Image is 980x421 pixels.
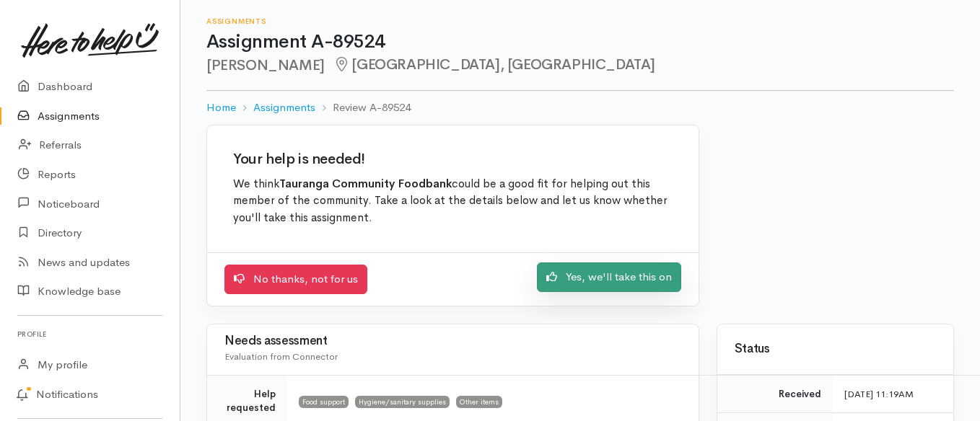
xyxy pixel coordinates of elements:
span: Hygiene/sanitary supplies [355,396,450,407]
h3: Status [735,342,936,356]
h2: Your help is needed! [233,151,673,167]
p: We think could be a good fit for helping out this member of the community. Take a look at the det... [233,176,673,227]
td: Received [717,375,833,413]
span: Food support [299,396,349,407]
time: [DATE] 11:19AM [844,388,914,400]
a: Yes, we'll take this on [537,262,681,292]
h1: Assignment A-89524 [206,32,954,53]
span: [GEOGRAPHIC_DATA], [GEOGRAPHIC_DATA] [333,56,655,74]
h3: Needs assessment [224,334,681,348]
span: Other items [456,396,502,407]
h6: Profile [17,324,162,344]
h2: [PERSON_NAME] [206,57,954,74]
a: No thanks, not for us [224,265,367,294]
a: Home [206,99,236,116]
a: Assignments [253,99,315,116]
nav: breadcrumb [206,91,954,125]
span: Evaluation from Connector [224,350,338,363]
li: Review A-89524 [315,99,411,116]
b: Tauranga Community Foodbank [279,177,452,191]
h6: Assignments [206,17,954,25]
